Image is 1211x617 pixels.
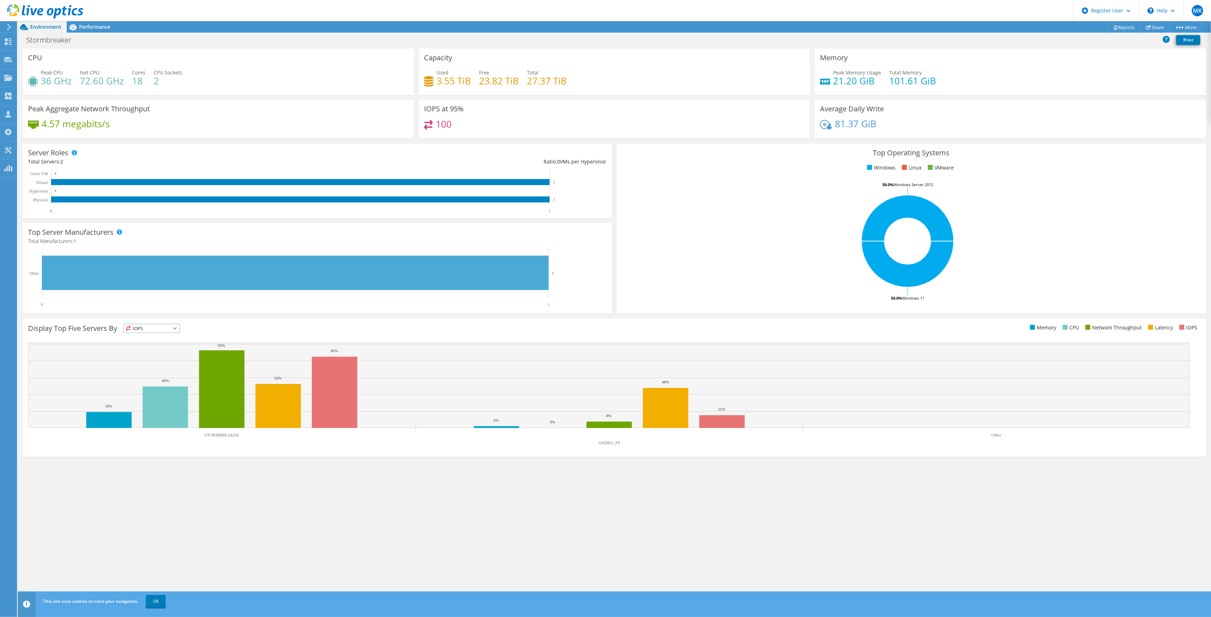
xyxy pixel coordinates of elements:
h1: Stormbreaker [23,36,82,44]
text: 0 [41,302,43,307]
span: Total Memory [889,69,922,76]
text: 0 [55,189,56,193]
h3: Capacity [424,54,452,62]
text: 1 [553,180,555,184]
li: Windows [865,164,896,172]
span: Cores [132,69,145,76]
text: Hypervisor [29,189,48,194]
h3: Peak Aggregate Network Throughput [28,105,150,113]
div: Ratio: VMs per Hypervisor [317,158,606,166]
span: Environment [30,23,61,30]
h3: Memory [820,54,848,62]
span: Performance [79,23,110,30]
h4: 101.61 GiB [889,77,936,85]
text: 1 [553,198,555,201]
span: MK [1192,5,1203,16]
text: 19% [105,404,112,408]
a: OK [146,595,166,608]
h3: Top Operating Systems [622,149,1200,157]
h4: 72.60 GHz [80,77,124,85]
span: Peak CPU [41,69,63,76]
h4: 18 [132,77,145,85]
tspan: Windows Server 2012 [893,182,933,187]
span: CPU Sockets [154,69,182,76]
span: 2 [60,158,63,165]
text: 1 [549,209,551,213]
text: Other [991,433,1001,438]
h4: 36 GHz [41,77,72,85]
h4: 3.55 TiB [436,77,471,85]
a: Print [1176,35,1200,45]
div: Total Servers: [28,158,317,166]
text: 52% [274,376,281,380]
text: STORMBREAKER [204,433,239,438]
span: 1 [73,238,76,244]
a: Reports [1107,22,1141,33]
h3: IOPS at 95% [424,105,464,113]
text: 15% [718,407,725,411]
tspan: 50.0% [891,295,902,301]
span: This site uses cookies to track your navigation. [43,598,138,604]
span: Free [479,69,489,76]
text: ANDRO_FP [598,440,620,445]
text: 48% [662,380,669,384]
a: More [1169,22,1202,33]
li: Latency [1146,324,1173,332]
span: 0 [557,158,560,165]
svg: \n [1147,7,1154,14]
span: IOPS [124,324,180,333]
h4: 2 [154,77,182,85]
h4: Total Manufacturers: [28,237,606,245]
text: 0% [550,420,555,424]
text: 0 [55,172,56,175]
h4: 81.37 GiB [835,120,877,128]
text: Guest VM [30,171,48,176]
text: 0 [50,209,52,213]
li: Linux [900,164,921,172]
h3: Top Server Manufacturers [28,228,114,236]
text: 92% [218,343,225,348]
tspan: Windows 11 [902,295,924,301]
span: Net CPU [80,69,99,76]
text: Virtual [36,180,48,185]
text: 85% [331,349,338,353]
h3: CPU [28,54,42,62]
span: Peak Memory Usage [833,69,881,76]
h4: 4.57 megabits/s [42,120,110,128]
span: Used [436,69,448,76]
li: Memory [1028,324,1056,332]
li: Network Throughput [1084,324,1142,332]
a: Share [1140,22,1169,33]
h4: 23.82 TiB [479,77,519,85]
li: VMware [926,164,954,172]
h3: Average Daily Write [820,105,884,113]
h4: 100 [436,120,452,128]
text: 49% [162,378,169,383]
h3: Server Roles [28,149,68,157]
tspan: 50.0% [882,182,893,187]
text: 1 [552,271,554,275]
h4: 21.20 GiB [833,77,881,85]
text: 8% [606,413,612,418]
span: Total [527,69,539,76]
text: Physical [33,198,48,202]
li: CPU [1061,324,1079,332]
text: 2% [494,418,499,422]
text: 1 [547,302,550,307]
h4: 27.37 TiB [527,77,567,85]
text: Other [29,271,39,276]
li: IOPS [1178,324,1197,332]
